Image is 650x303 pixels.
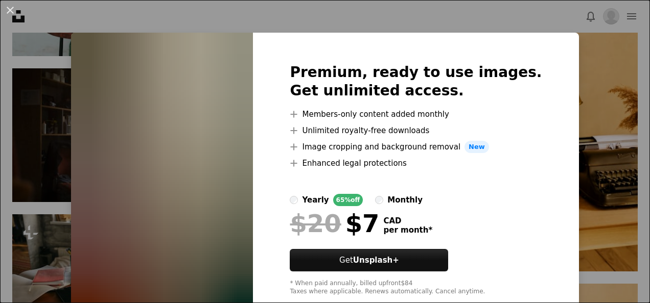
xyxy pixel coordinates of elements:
strong: Unsplash+ [353,256,399,265]
li: Members-only content added monthly [290,108,542,120]
input: yearly65%off [290,196,298,204]
span: New [465,141,489,153]
div: $7 [290,210,379,237]
li: Image cropping and background removal [290,141,542,153]
span: $20 [290,210,341,237]
li: Enhanced legal protections [290,157,542,169]
span: per month * [383,225,432,235]
h2: Premium, ready to use images. Get unlimited access. [290,63,542,100]
div: monthly [387,194,423,206]
span: CAD [383,216,432,225]
div: * When paid annually, billed upfront $84 Taxes where applicable. Renews automatically. Cancel any... [290,280,542,296]
div: yearly [302,194,329,206]
li: Unlimited royalty-free downloads [290,124,542,137]
a: GetUnsplash+ [290,249,448,271]
input: monthly [375,196,383,204]
div: 65% off [333,194,363,206]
